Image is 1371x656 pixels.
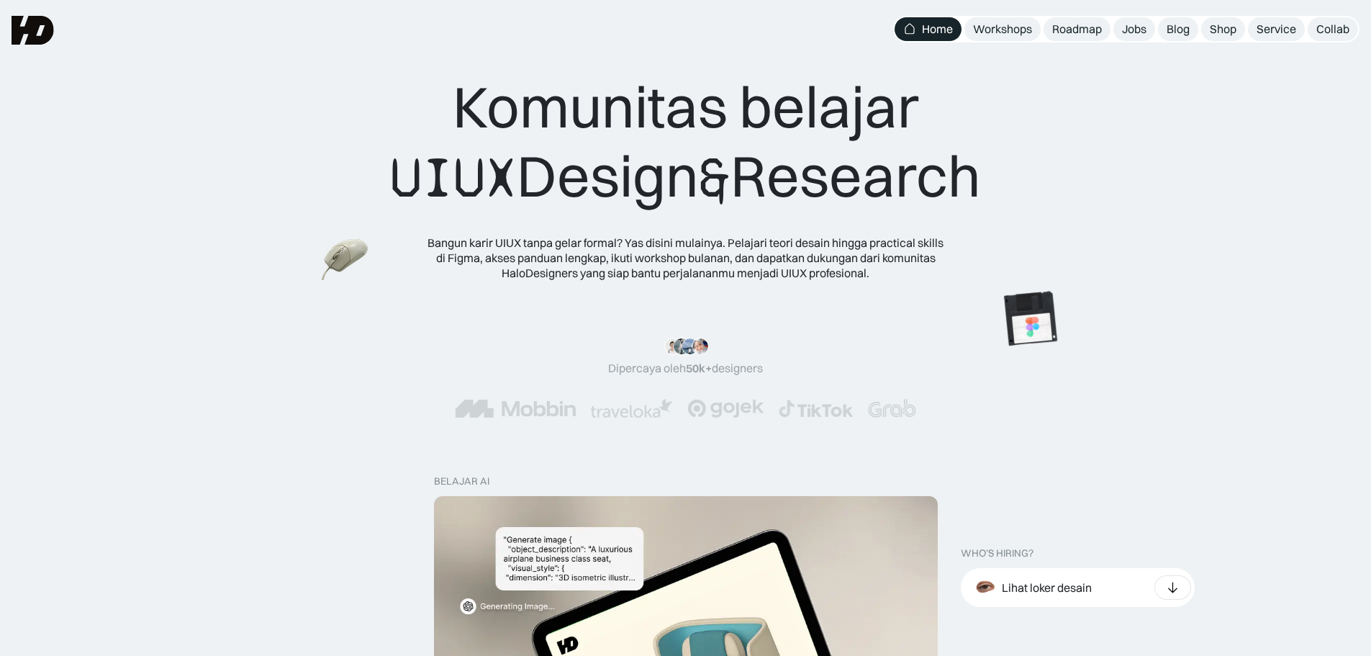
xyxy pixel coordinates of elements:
a: Shop [1201,17,1245,41]
span: & [699,143,730,212]
div: Dipercaya oleh designers [608,361,763,376]
a: Workshops [964,17,1041,41]
div: belajar ai [434,475,489,487]
div: Collab [1316,22,1349,37]
div: Roadmap [1052,22,1102,37]
div: Lihat loker desain [1002,580,1092,596]
div: Komunitas belajar Design Research [390,72,981,212]
div: Workshops [973,22,1032,37]
div: Service [1257,22,1296,37]
a: Blog [1158,17,1198,41]
a: Collab [1308,17,1358,41]
a: Roadmap [1044,17,1110,41]
div: Blog [1167,22,1190,37]
a: Home [895,17,961,41]
span: 50k+ [686,361,712,375]
div: WHO’S HIRING? [961,547,1033,560]
div: Home [922,22,953,37]
div: Bangun karir UIUX tanpa gelar formal? Yas disini mulainya. Pelajari teori desain hingga practical... [427,235,945,280]
span: UIUX [390,143,517,212]
div: Shop [1210,22,1236,37]
div: Jobs [1122,22,1146,37]
a: Service [1248,17,1305,41]
a: Jobs [1113,17,1155,41]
